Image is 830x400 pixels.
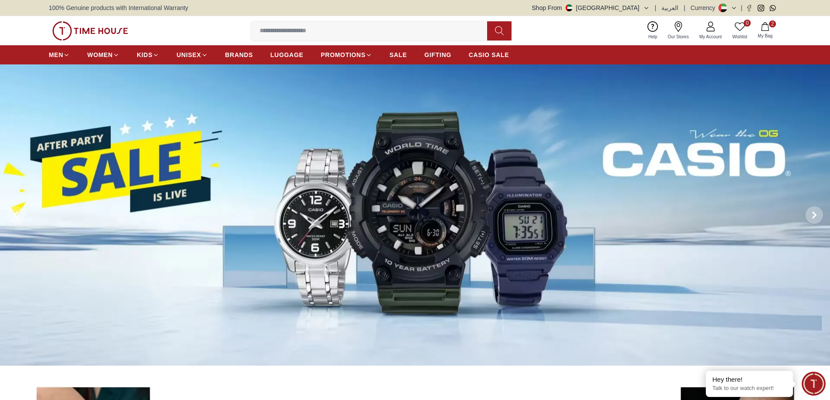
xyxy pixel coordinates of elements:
[712,385,786,392] p: Talk to our watch expert!
[137,47,159,63] a: KIDS
[566,4,573,11] img: United Arab Emirates
[684,3,685,12] span: |
[664,34,692,40] span: Our Stores
[727,20,752,42] a: 0Wishlist
[321,47,372,63] a: PROMOTIONS
[176,50,201,59] span: UNISEX
[729,34,751,40] span: Wishlist
[176,47,207,63] a: UNISEX
[712,375,786,384] div: Hey there!
[49,3,188,12] span: 100% Genuine products with International Warranty
[661,3,678,12] button: العربية
[643,20,663,42] a: Help
[691,3,719,12] div: Currency
[87,47,119,63] a: WOMEN
[741,3,742,12] span: |
[225,50,253,59] span: BRANDS
[802,372,826,396] div: Chat Widget
[752,20,778,41] button: 2My Bag
[744,20,751,27] span: 0
[49,47,70,63] a: MEN
[469,47,509,63] a: CASIO SALE
[87,50,113,59] span: WOMEN
[390,47,407,63] a: SALE
[663,20,694,42] a: Our Stores
[769,20,776,27] span: 2
[225,47,253,63] a: BRANDS
[424,47,451,63] a: GIFTING
[645,34,661,40] span: Help
[754,33,776,39] span: My Bag
[532,3,650,12] button: Shop From[GEOGRAPHIC_DATA]
[52,21,128,40] img: ...
[271,47,304,63] a: LUGGAGE
[321,50,366,59] span: PROMOTIONS
[696,34,725,40] span: My Account
[49,50,63,59] span: MEN
[746,5,752,11] a: Facebook
[137,50,152,59] span: KIDS
[655,3,657,12] span: |
[390,50,407,59] span: SALE
[758,5,764,11] a: Instagram
[424,50,451,59] span: GIFTING
[271,50,304,59] span: LUGGAGE
[769,5,776,11] a: Whatsapp
[469,50,509,59] span: CASIO SALE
